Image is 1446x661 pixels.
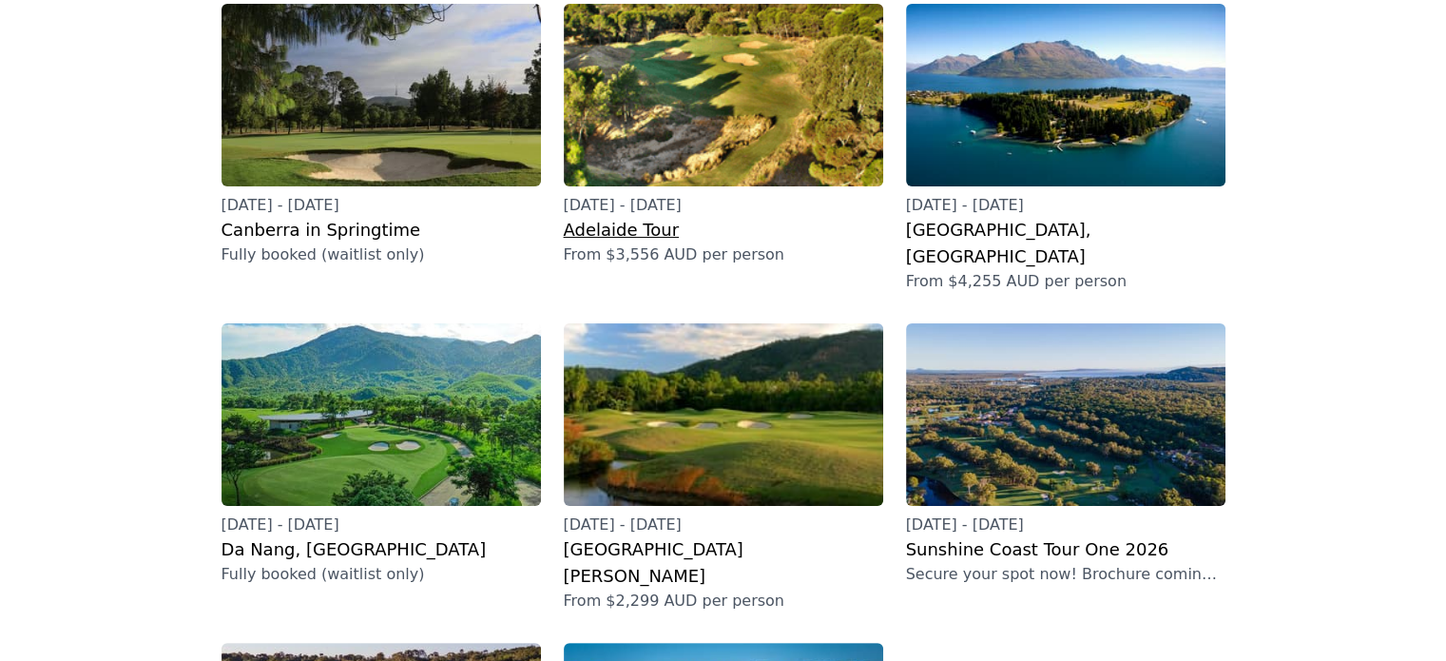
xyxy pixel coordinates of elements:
p: Secure your spot now! Brochure coming soon [906,563,1225,586]
a: [DATE] - [DATE]Adelaide TourFrom $3,556 AUD per person [564,4,883,266]
p: [DATE] - [DATE] [222,194,541,217]
h2: [GEOGRAPHIC_DATA][PERSON_NAME] [564,536,883,590]
p: [DATE] - [DATE] [906,514,1225,536]
a: [DATE] - [DATE]Sunshine Coast Tour One 2026Secure your spot now! Brochure coming soon [906,323,1225,586]
h2: Canberra in Springtime [222,217,541,243]
p: From $4,255 AUD per person [906,270,1225,293]
a: [DATE] - [DATE]Canberra in SpringtimeFully booked (waitlist only) [222,4,541,266]
h2: Sunshine Coast Tour One 2026 [906,536,1225,563]
p: Fully booked (waitlist only) [222,563,541,586]
p: [DATE] - [DATE] [564,514,883,536]
p: From $2,299 AUD per person [564,590,883,612]
p: [DATE] - [DATE] [564,194,883,217]
a: [DATE] - [DATE]Da Nang, [GEOGRAPHIC_DATA]Fully booked (waitlist only) [222,323,541,586]
h2: [GEOGRAPHIC_DATA], [GEOGRAPHIC_DATA] [906,217,1225,270]
p: From $3,556 AUD per person [564,243,883,266]
a: [DATE] - [DATE][GEOGRAPHIC_DATA], [GEOGRAPHIC_DATA]From $4,255 AUD per person [906,4,1225,293]
h2: Da Nang, [GEOGRAPHIC_DATA] [222,536,541,563]
a: [DATE] - [DATE][GEOGRAPHIC_DATA][PERSON_NAME]From $2,299 AUD per person [564,323,883,612]
p: [DATE] - [DATE] [222,514,541,536]
p: [DATE] - [DATE] [906,194,1225,217]
h2: Adelaide Tour [564,217,883,243]
p: Fully booked (waitlist only) [222,243,541,266]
